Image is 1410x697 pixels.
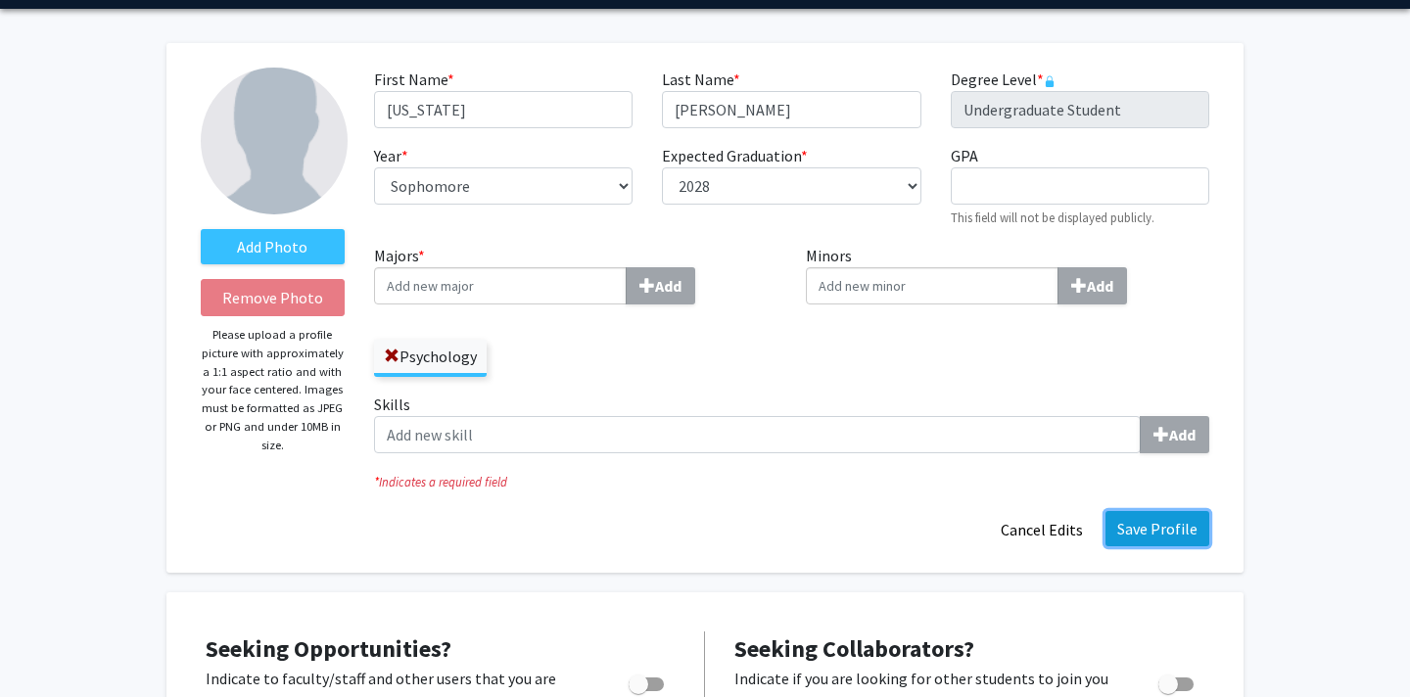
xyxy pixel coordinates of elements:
[15,609,83,682] iframe: Chat
[374,68,454,91] label: First Name
[621,667,675,696] div: Toggle
[1087,276,1113,296] b: Add
[662,144,808,167] label: Expected Graduation
[201,229,345,264] label: AddProfile Picture
[374,340,487,373] label: Psychology
[1044,75,1056,87] svg: This information is provided and automatically updated by University of Missouri and is not edita...
[951,68,1056,91] label: Degree Level
[626,267,695,304] button: Majors*
[806,244,1209,304] label: Minors
[374,267,627,304] input: Majors*Add
[201,279,345,316] button: Remove Photo
[1169,425,1196,444] b: Add
[374,416,1141,453] input: SkillsAdd
[201,326,345,454] p: Please upload a profile picture with approximately a 1:1 aspect ratio and with your face centered...
[951,209,1154,225] small: This field will not be displayed publicly.
[201,68,348,214] img: Profile Picture
[662,68,740,91] label: Last Name
[806,267,1058,304] input: MinorsAdd
[1151,667,1204,696] div: Toggle
[374,393,1209,453] label: Skills
[374,473,1209,491] i: Indicates a required field
[1057,267,1127,304] button: Minors
[206,633,451,664] span: Seeking Opportunities?
[988,511,1096,548] button: Cancel Edits
[374,144,408,167] label: Year
[374,244,777,304] label: Majors
[1140,416,1209,453] button: Skills
[1105,511,1209,546] button: Save Profile
[734,633,974,664] span: Seeking Collaborators?
[951,144,978,167] label: GPA
[655,276,681,296] b: Add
